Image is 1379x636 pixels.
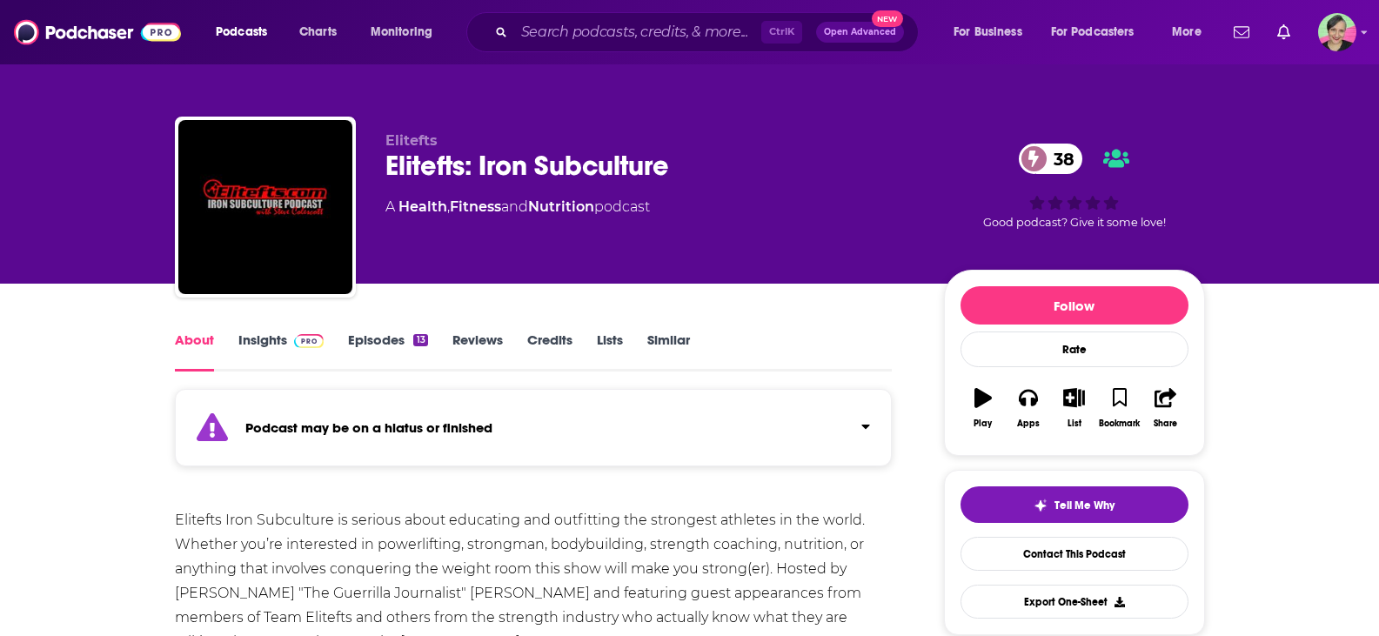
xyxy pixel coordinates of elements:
a: Similar [647,331,690,372]
div: 38Good podcast? Give it some love! [944,132,1205,240]
div: Search podcasts, credits, & more... [483,12,935,52]
a: Show notifications dropdown [1227,17,1256,47]
span: For Business [954,20,1022,44]
span: Ctrl K [761,21,802,44]
a: About [175,331,214,372]
button: open menu [358,18,455,46]
button: tell me why sparkleTell Me Why [961,486,1188,523]
a: 38 [1019,144,1083,174]
a: Lists [597,331,623,372]
button: open menu [204,18,290,46]
strong: Podcast may be on a hiatus or finished [245,419,492,436]
a: Episodes13 [348,331,427,372]
span: Monitoring [371,20,432,44]
img: Podchaser - Follow, Share and Rate Podcasts [14,16,181,49]
span: New [872,10,903,27]
span: and [501,198,528,215]
span: Good podcast? Give it some love! [983,216,1166,229]
a: InsightsPodchaser Pro [238,331,325,372]
a: Nutrition [528,198,594,215]
button: List [1051,377,1096,439]
span: For Podcasters [1051,20,1135,44]
div: Apps [1017,418,1040,429]
a: Charts [288,18,347,46]
button: Apps [1006,377,1051,439]
input: Search podcasts, credits, & more... [514,18,761,46]
button: Open AdvancedNew [816,22,904,43]
button: Share [1142,377,1188,439]
button: Show profile menu [1318,13,1356,51]
span: Open Advanced [824,28,896,37]
a: Health [398,198,447,215]
button: Play [961,377,1006,439]
img: Podchaser Pro [294,334,325,348]
div: A podcast [385,197,650,218]
section: Click to expand status details [175,399,893,466]
a: Reviews [452,331,503,372]
div: Play [974,418,992,429]
a: Fitness [450,198,501,215]
img: User Profile [1318,13,1356,51]
div: 13 [413,334,427,346]
img: Elitefts: Iron Subculture [178,120,352,294]
span: Elitefts [385,132,438,149]
button: open menu [941,18,1044,46]
div: Share [1154,418,1177,429]
span: Tell Me Why [1054,499,1115,512]
img: tell me why sparkle [1034,499,1048,512]
button: open menu [1160,18,1223,46]
div: List [1068,418,1081,429]
a: Show notifications dropdown [1270,17,1297,47]
span: Podcasts [216,20,267,44]
div: Bookmark [1099,418,1140,429]
span: Logged in as LizDVictoryBelt [1318,13,1356,51]
button: Bookmark [1097,377,1142,439]
span: , [447,198,450,215]
span: Charts [299,20,337,44]
span: More [1172,20,1202,44]
a: Credits [527,331,572,372]
div: Rate [961,331,1188,367]
button: open menu [1040,18,1160,46]
span: 38 [1036,144,1083,174]
a: Contact This Podcast [961,537,1188,571]
button: Export One-Sheet [961,585,1188,619]
button: Follow [961,286,1188,325]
